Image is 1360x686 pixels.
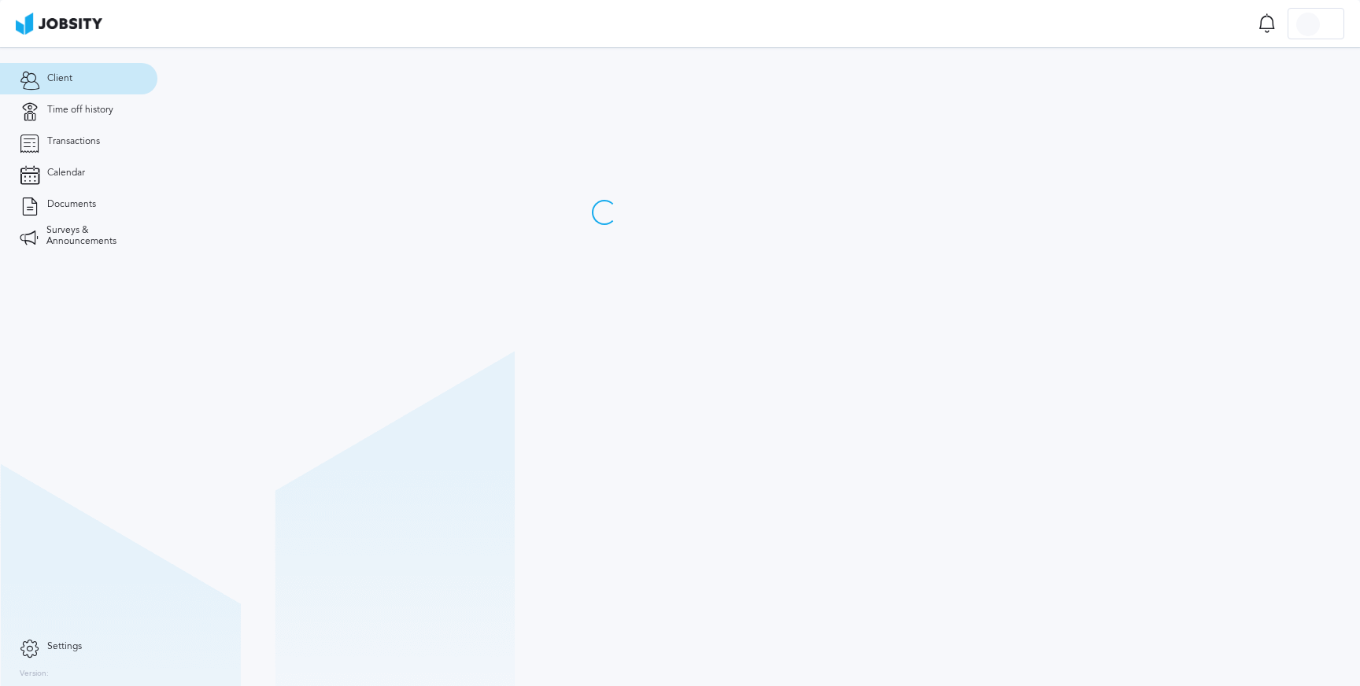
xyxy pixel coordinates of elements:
span: Transactions [47,136,100,147]
label: Version: [20,669,49,679]
span: Client [47,73,72,84]
img: ab4bad089aa723f57921c736e9817d99.png [16,13,102,35]
span: Calendar [47,168,85,179]
span: Documents [47,199,96,210]
span: Time off history [47,105,113,116]
span: Settings [47,641,82,652]
span: Surveys & Announcements [46,225,138,247]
